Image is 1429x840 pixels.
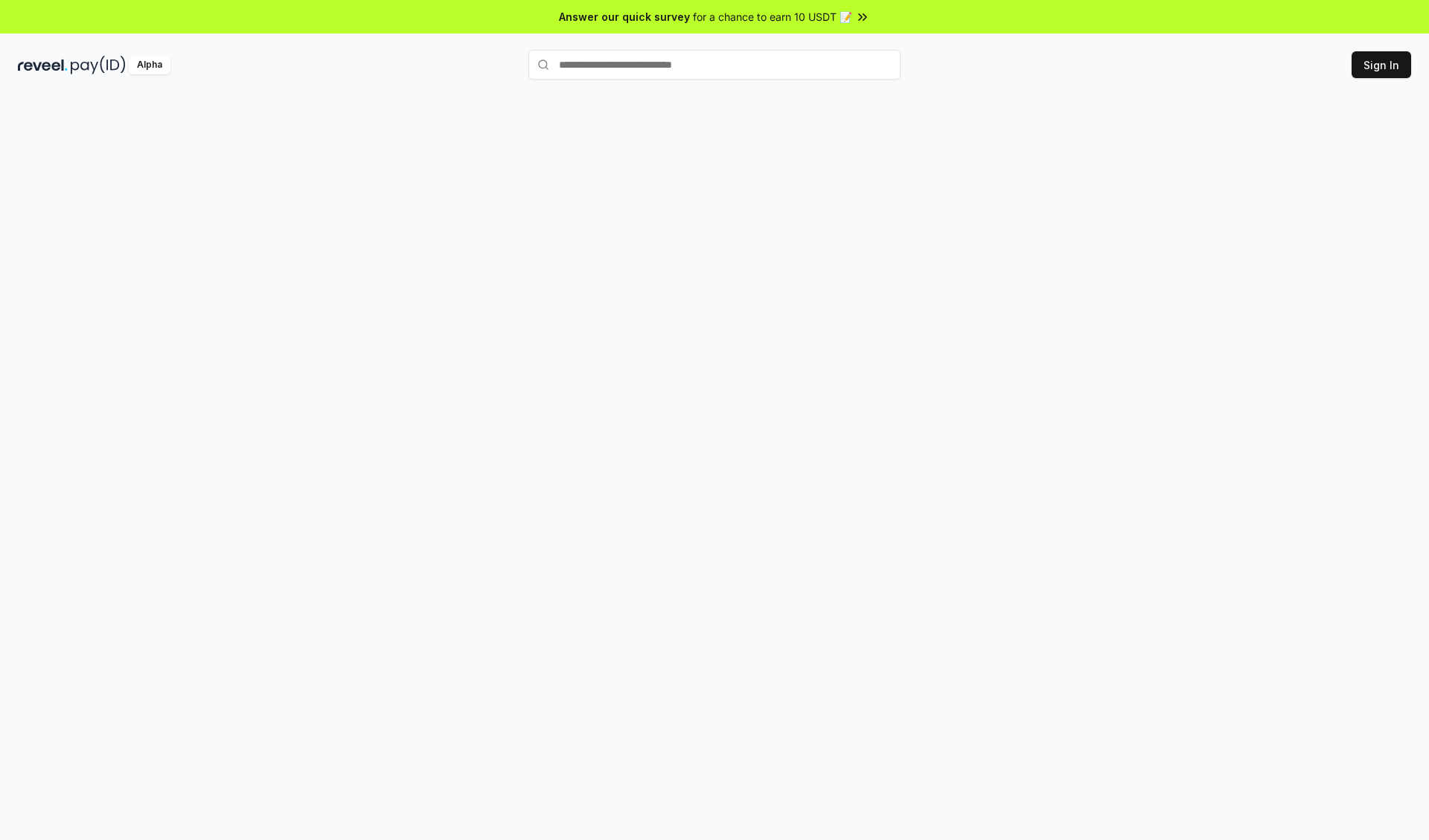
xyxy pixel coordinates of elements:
span: for a chance to earn 10 USDT 📝 [693,9,852,25]
img: pay_id [71,56,126,74]
div: Alpha [129,56,170,74]
img: reveel_dark [18,56,68,74]
button: Sign In [1352,51,1411,78]
span: Answer our quick survey [559,9,690,25]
